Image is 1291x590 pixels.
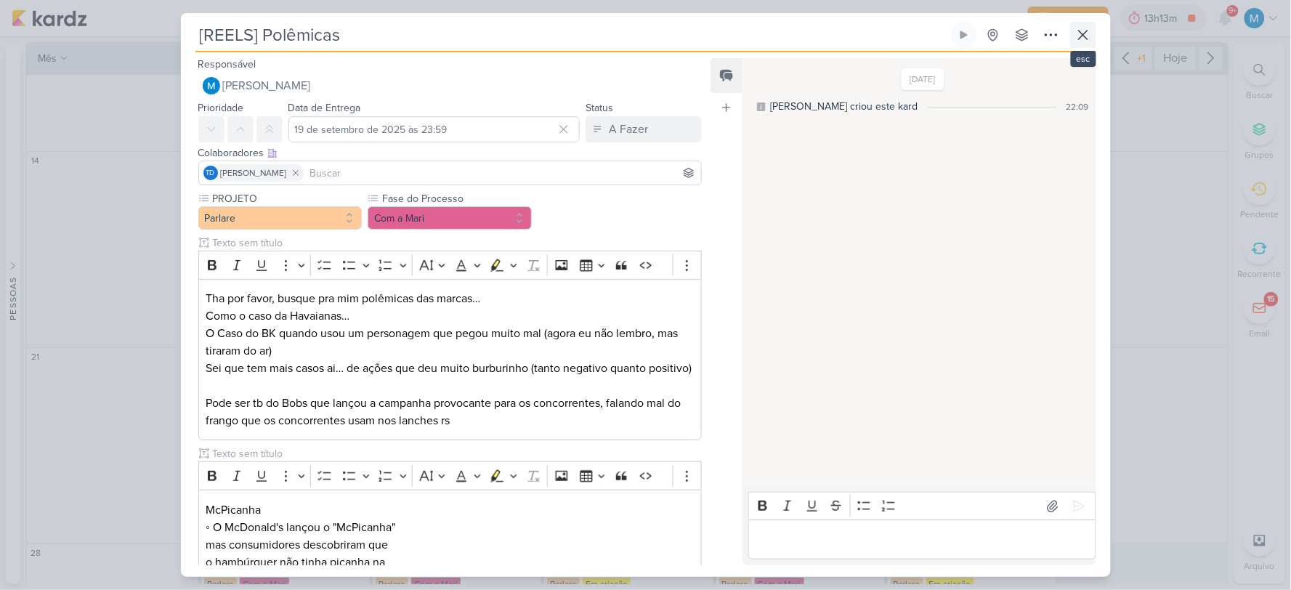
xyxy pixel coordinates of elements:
[203,77,220,94] img: MARIANA MIRANDA
[223,77,311,94] span: [PERSON_NAME]
[203,166,218,180] div: Thais de carvalho
[288,102,361,114] label: Data de Entrega
[210,235,703,251] input: Texto sem título
[770,99,918,114] div: [PERSON_NAME] criou este kard
[381,191,532,206] label: Fase do Processo
[221,166,287,179] span: [PERSON_NAME]
[198,206,363,230] button: Parlare
[206,325,694,429] p: O Caso do BK quando usou um personagem que pegou muito mal (agora eu não lembro, mas tiraram do a...
[368,206,532,230] button: Com a Mari
[586,116,702,142] button: A Fazer
[198,58,256,70] label: Responsável
[748,492,1096,520] div: Editor toolbar
[195,22,948,48] input: Kard Sem Título
[198,102,244,114] label: Prioridade
[1071,51,1096,67] div: esc
[198,279,703,441] div: Editor editing area: main
[748,520,1096,559] div: Editor editing area: main
[206,290,694,307] p: Tha por favor, busque pra mim polêmicas das marcas…
[206,170,215,177] p: Td
[288,116,580,142] input: Select a date
[198,461,703,490] div: Editor toolbar
[206,307,694,325] p: Como o caso da Havaianas…
[198,251,703,279] div: Editor toolbar
[307,164,699,182] input: Buscar
[1067,100,1089,113] div: 22:09
[198,145,703,161] div: Colaboradores
[586,102,613,114] label: Status
[958,29,970,41] div: Ligar relógio
[609,121,648,138] div: A Fazer
[210,446,703,461] input: Texto sem título
[198,73,703,99] button: [PERSON_NAME]
[211,191,363,206] label: PROJETO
